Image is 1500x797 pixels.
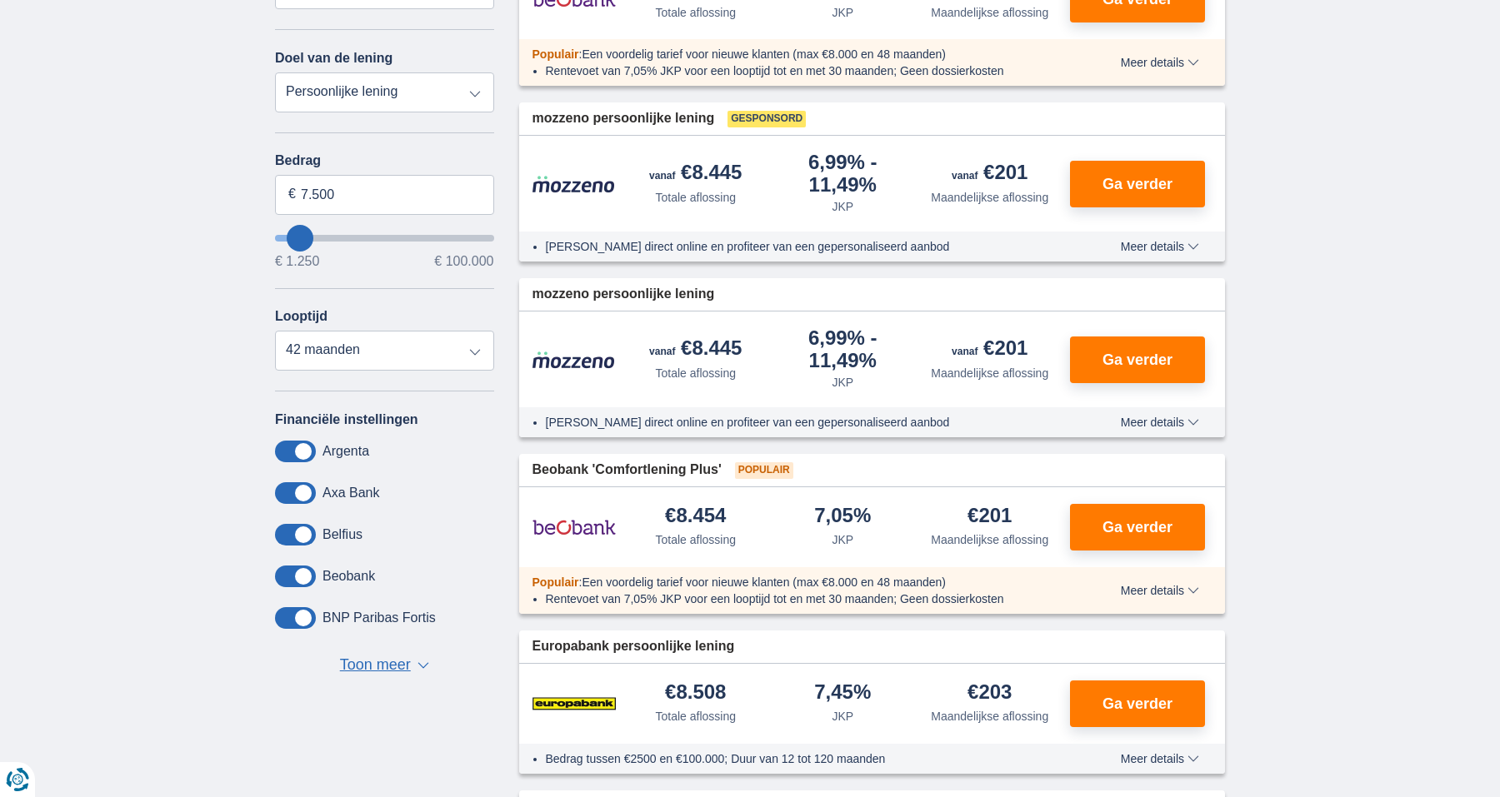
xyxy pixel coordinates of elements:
div: Maandelijkse aflossing [931,708,1048,725]
button: Toon meer ▼ [335,654,434,677]
img: product.pl.alt Beobank [532,506,616,548]
button: Meer details [1108,584,1212,597]
div: Totale aflossing [655,708,736,725]
div: Totale aflossing [655,365,736,381]
span: Ga verder [1102,696,1172,711]
div: JKP [832,374,853,391]
span: Europabank persoonlijke lening [532,637,735,656]
span: € [288,185,296,204]
span: Een voordelig tarief voor nieuwe klanten (max €8.000 en 48 maanden) [582,575,946,589]
div: €203 [967,682,1012,705]
button: Ga verder [1070,161,1205,207]
div: 6,99% [776,152,910,195]
label: Axa Bank [322,486,379,501]
label: Financiële instellingen [275,412,418,427]
img: product.pl.alt Europabank [532,683,616,725]
span: Meer details [1121,57,1199,68]
span: Populair [532,47,579,61]
div: 7,05% [814,506,871,528]
button: Ga verder [1070,336,1205,383]
div: €8.445 [649,162,742,186]
div: Maandelijkse aflossing [931,4,1048,21]
div: 7,45% [814,682,871,705]
div: Maandelijkse aflossing [931,365,1048,381]
span: Meer details [1121,241,1199,252]
button: Meer details [1108,752,1212,765]
div: €201 [967,506,1012,528]
div: JKP [832,198,853,215]
button: Meer details [1108,56,1212,69]
label: Beobank [322,569,375,584]
label: Argenta [322,444,369,459]
label: Doel van de lening [275,51,392,66]
img: product.pl.alt Mozzeno [532,351,616,369]
div: €8.445 [649,338,742,361]
div: €8.454 [665,506,726,528]
div: 6,99% [776,328,910,371]
span: Meer details [1121,585,1199,596]
li: [PERSON_NAME] direct online en profiteer van een gepersonaliseerd aanbod [546,238,1060,255]
label: Looptijd [275,309,327,324]
div: €201 [952,162,1027,186]
div: JKP [832,708,853,725]
span: Beobank 'Comfortlening Plus' [532,461,722,480]
span: mozzeno persoonlijke lening [532,285,715,304]
div: €8.508 [665,682,726,705]
span: Ga verder [1102,352,1172,367]
button: Meer details [1108,240,1212,253]
label: Belfius [322,527,362,542]
span: ▼ [417,662,429,669]
div: JKP [832,531,853,548]
li: Bedrag tussen €2500 en €100.000; Duur van 12 tot 120 maanden [546,750,1060,767]
div: Maandelijkse aflossing [931,531,1048,548]
button: Meer details [1108,416,1212,429]
span: Gesponsord [727,111,806,127]
li: Rentevoet van 7,05% JKP voor een looptijd tot en met 30 maanden; Geen dossierkosten [546,590,1060,607]
div: Totale aflossing [655,4,736,21]
span: Populair [735,462,793,479]
div: JKP [832,4,853,21]
label: Bedrag [275,153,494,168]
span: Een voordelig tarief voor nieuwe klanten (max €8.000 en 48 maanden) [582,47,946,61]
div: : [519,574,1073,590]
div: Totale aflossing [655,531,736,548]
span: Toon meer [340,655,411,676]
div: Maandelijkse aflossing [931,189,1048,206]
label: BNP Paribas Fortis [322,610,436,625]
span: Meer details [1121,753,1199,765]
span: mozzeno persoonlijke lening [532,109,715,128]
span: € 1.250 [275,255,319,268]
div: Totale aflossing [655,189,736,206]
li: Rentevoet van 7,05% JKP voor een looptijd tot en met 30 maanden; Geen dossierkosten [546,62,1060,79]
span: Ga verder [1102,520,1172,535]
li: [PERSON_NAME] direct online en profiteer van een gepersonaliseerd aanbod [546,414,1060,431]
div: €201 [952,338,1027,361]
div: : [519,46,1073,62]
img: product.pl.alt Mozzeno [532,175,616,193]
span: Populair [532,575,579,589]
input: wantToBorrow [275,235,494,242]
button: Ga verder [1070,504,1205,550]
button: Ga verder [1070,680,1205,727]
span: € 100.000 [434,255,493,268]
span: Meer details [1121,416,1199,428]
span: Ga verder [1102,177,1172,192]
